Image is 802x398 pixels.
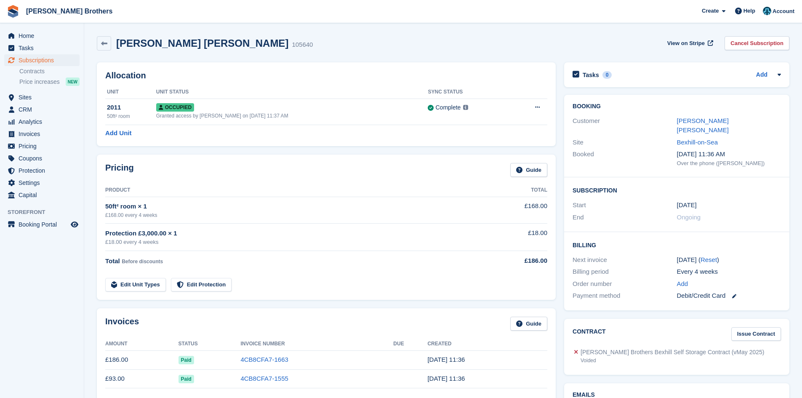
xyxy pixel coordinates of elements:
a: Issue Contract [731,327,781,341]
span: Paid [179,375,194,383]
div: 105640 [292,40,313,50]
div: Customer [573,116,677,135]
h2: Billing [573,240,781,249]
a: Reset [701,256,717,263]
a: View on Stripe [664,36,715,50]
a: Edit Unit Types [105,278,166,292]
div: Payment method [573,291,677,301]
h2: Invoices [105,317,139,331]
time: 2025-09-02 10:36:31 UTC [427,375,465,382]
a: Cancel Subscription [725,36,789,50]
a: menu [4,177,80,189]
span: Analytics [19,116,69,128]
span: Sites [19,91,69,103]
span: Home [19,30,69,42]
div: £168.00 every 4 weeks [105,211,480,219]
span: Storefront [8,208,84,216]
span: Total [105,257,120,264]
a: 4CB8CFA7-1663 [240,356,288,363]
div: 2011 [107,103,156,112]
td: £93.00 [105,369,179,388]
span: Help [743,7,755,15]
span: View on Stripe [667,39,705,48]
a: 4CB8CFA7-1555 [240,375,288,382]
span: Invoices [19,128,69,140]
h2: Booking [573,103,781,110]
th: Amount [105,337,179,351]
a: menu [4,54,80,66]
td: £18.00 [480,224,547,251]
h2: Contract [573,327,606,341]
th: Invoice Number [240,337,393,351]
time: 2025-09-02 00:00:00 UTC [677,200,697,210]
div: [DATE] ( ) [677,255,781,265]
a: menu [4,104,80,115]
div: 0 [602,71,612,79]
span: Settings [19,177,69,189]
span: Capital [19,189,69,201]
td: £186.00 [105,350,179,369]
th: Sync Status [428,85,511,99]
a: Preview store [69,219,80,230]
th: Unit [105,85,156,99]
div: Billing period [573,267,677,277]
a: menu [4,116,80,128]
a: menu [4,30,80,42]
div: Order number [573,279,677,289]
th: Due [393,337,427,351]
span: Booking Portal [19,219,69,230]
a: Guide [510,317,547,331]
span: Create [702,7,719,15]
a: Bexhill-on-Sea [677,139,718,146]
span: Before discounts [122,259,163,264]
span: Coupons [19,152,69,164]
a: menu [4,42,80,54]
a: [PERSON_NAME] [PERSON_NAME] [677,117,729,134]
div: Voided [581,357,765,364]
div: Site [573,138,677,147]
th: Unit Status [156,85,428,99]
th: Product [105,184,480,197]
div: Protection £3,000.00 × 1 [105,229,480,238]
a: Add Unit [105,128,131,138]
a: Add [677,279,688,289]
img: stora-icon-8386f47178a22dfd0bd8f6a31ec36ba5ce8667c1dd55bd0f319d3a0aa187defe.svg [7,5,19,18]
time: 2025-09-30 10:36:36 UTC [427,356,465,363]
td: £168.00 [480,197,547,223]
a: menu [4,219,80,230]
div: Next invoice [573,255,677,265]
a: menu [4,140,80,152]
span: Account [773,7,794,16]
span: Occupied [156,103,194,112]
a: Price increases NEW [19,77,80,86]
div: £18.00 every 4 weeks [105,238,480,246]
img: icon-info-grey-7440780725fd019a000dd9b08b2336e03edf1995a4989e88bcd33f0948082b44.svg [463,105,468,110]
div: 50ft² room [107,112,156,120]
a: menu [4,152,80,164]
div: £186.00 [480,256,547,266]
span: Tasks [19,42,69,54]
span: Pricing [19,140,69,152]
th: Status [179,337,241,351]
div: Booked [573,150,677,167]
div: End [573,213,677,222]
div: Start [573,200,677,210]
div: [DATE] 11:36 AM [677,150,781,159]
span: Paid [179,356,194,364]
div: [PERSON_NAME] Brothers Bexhill Self Storage Contract (vMay 2025) [581,348,765,357]
a: menu [4,128,80,140]
a: menu [4,91,80,103]
span: Price increases [19,78,60,86]
span: Subscriptions [19,54,69,66]
div: Complete [435,103,461,112]
a: Edit Protection [171,278,232,292]
a: Contracts [19,67,80,75]
div: NEW [66,77,80,86]
div: Granted access by [PERSON_NAME] on [DATE] 11:37 AM [156,112,428,120]
span: CRM [19,104,69,115]
h2: Pricing [105,163,134,177]
span: Protection [19,165,69,176]
h2: Tasks [583,71,599,79]
a: menu [4,189,80,201]
img: Helen Eldridge [763,7,771,15]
